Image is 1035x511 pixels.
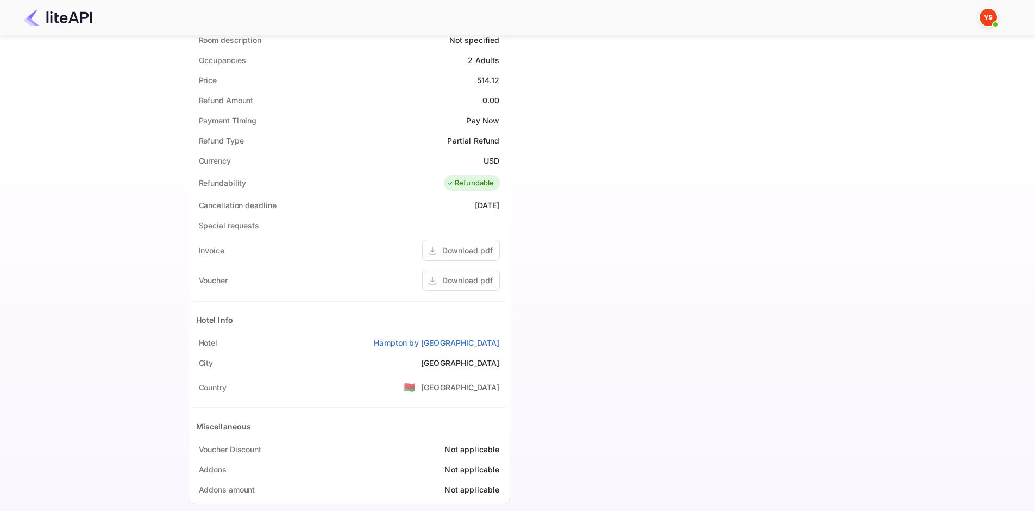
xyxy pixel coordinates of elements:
[199,444,261,455] div: Voucher Discount
[24,9,92,26] img: LiteAPI Logo
[199,74,217,86] div: Price
[199,484,255,495] div: Addons amount
[199,177,247,189] div: Refundability
[374,337,499,348] a: Hampton by [GEOGRAPHIC_DATA]
[466,115,499,126] div: Pay Now
[199,220,259,231] div: Special requests
[196,421,252,432] div: Miscellaneous
[199,54,246,66] div: Occupancies
[199,464,227,475] div: Addons
[421,382,500,393] div: [GEOGRAPHIC_DATA]
[449,34,500,46] div: Not specified
[468,54,499,66] div: 2 Adults
[196,314,234,326] div: Hotel Info
[442,245,493,256] div: Download pdf
[444,484,499,495] div: Not applicable
[477,74,500,86] div: 514.12
[199,245,224,256] div: Invoice
[199,275,228,286] div: Voucher
[442,275,493,286] div: Download pdf
[199,337,218,348] div: Hotel
[484,155,499,166] div: USD
[444,444,499,455] div: Not applicable
[403,377,416,397] span: United States
[475,200,500,211] div: [DATE]
[199,95,254,106] div: Refund Amount
[482,95,500,106] div: 0.00
[199,382,227,393] div: Country
[421,357,500,369] div: [GEOGRAPHIC_DATA]
[199,115,257,126] div: Payment Timing
[199,135,244,146] div: Refund Type
[199,155,231,166] div: Currency
[447,135,499,146] div: Partial Refund
[199,200,277,211] div: Cancellation deadline
[447,178,494,189] div: Refundable
[199,34,261,46] div: Room description
[199,357,214,369] div: City
[980,9,997,26] img: Yandex Support
[444,464,499,475] div: Not applicable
